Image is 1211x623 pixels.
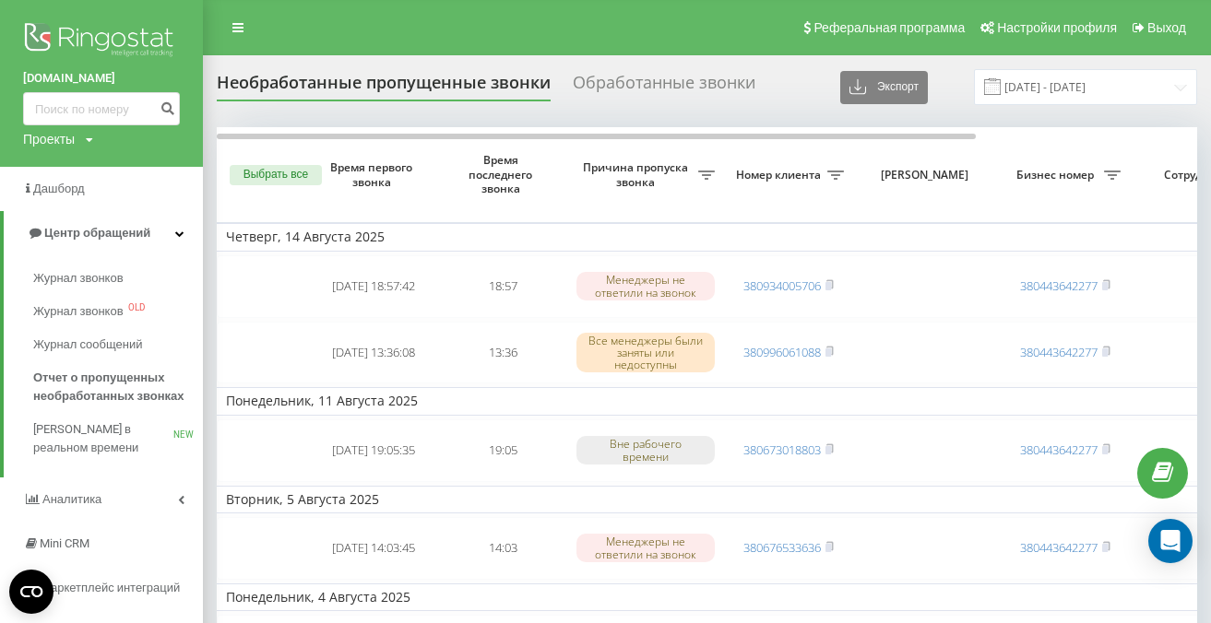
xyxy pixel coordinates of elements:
div: Необработанные пропущенные звонки [217,73,551,101]
div: Все менеджеры были заняты или недоступны [576,333,715,373]
span: [PERSON_NAME] [869,168,985,182]
td: 18:57 [438,255,567,318]
a: [DOMAIN_NAME] [23,69,180,88]
td: [DATE] 19:05:35 [309,419,438,482]
a: 380673018803 [743,441,821,458]
span: Дашборд [33,182,85,195]
span: Mini CRM [40,536,89,550]
a: Центр обращений [4,211,203,255]
div: Вне рабочего времени [576,436,715,464]
div: Обработанные звонки [573,73,755,101]
a: [PERSON_NAME] в реальном времениNEW [33,413,203,464]
a: 380676533636 [743,539,821,556]
a: 380934005706 [743,277,821,294]
span: Реферальная программа [813,20,965,35]
span: Выход [1147,20,1186,35]
a: 380443642277 [1020,441,1098,458]
div: Open Intercom Messenger [1148,519,1193,563]
div: Менеджеры не ответили на звонок [576,534,715,561]
span: Настройки профиля [997,20,1117,35]
img: Ringostat logo [23,18,180,65]
span: Время первого звонка [324,160,423,189]
span: Время последнего звонка [453,153,552,196]
span: Центр обращений [44,226,150,240]
span: Отчет о пропущенных необработанных звонках [33,369,194,406]
button: Open CMP widget [9,570,53,614]
td: [DATE] 18:57:42 [309,255,438,318]
span: Журнал звонков [33,302,124,321]
td: 14:03 [438,517,567,580]
button: Выбрать все [230,165,322,185]
a: 380443642277 [1020,277,1098,294]
a: Отчет о пропущенных необработанных звонках [33,361,203,413]
span: Аналитика [42,492,101,506]
a: Журнал звонковOLD [33,295,203,328]
td: 13:36 [438,322,567,384]
span: Бизнес номер [1010,168,1104,182]
a: 380443642277 [1020,539,1098,556]
div: Проекты [23,130,75,148]
span: Номер клиента [733,168,827,182]
a: Журнал звонков [33,262,203,295]
input: Поиск по номеру [23,92,180,125]
span: Маркетплейс интеграций [41,581,180,594]
a: 380996061088 [743,344,821,360]
td: [DATE] 13:36:08 [309,322,438,384]
button: Экспорт [840,71,928,104]
a: Журнал сообщений [33,328,203,361]
td: [DATE] 14:03:45 [309,517,438,580]
td: 19:05 [438,419,567,482]
span: Причина пропуска звонка [576,160,698,189]
span: Журнал звонков [33,269,124,288]
div: Менеджеры не ответили на звонок [576,272,715,300]
span: [PERSON_NAME] в реальном времени [33,420,173,457]
a: 380443642277 [1020,344,1098,360]
span: Журнал сообщений [33,335,142,354]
